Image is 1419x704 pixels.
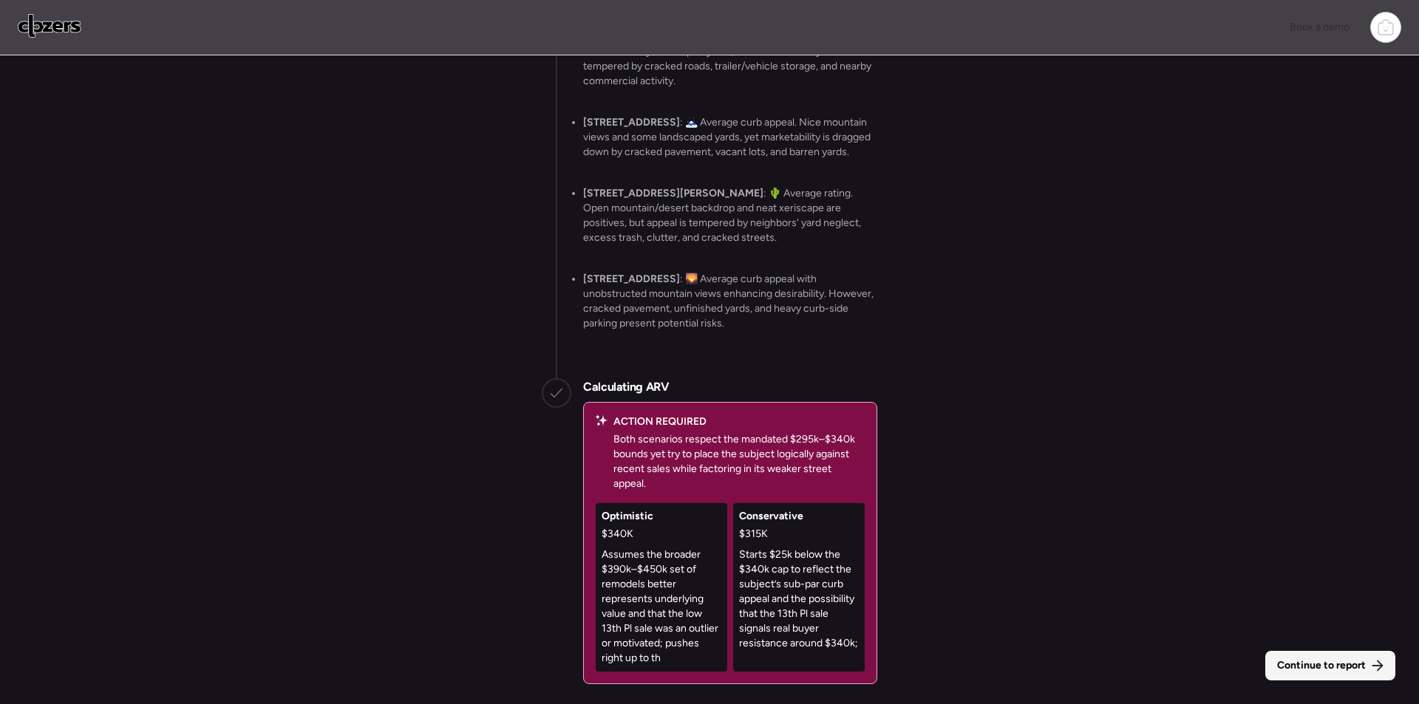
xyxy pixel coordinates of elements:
[583,273,680,285] strong: [STREET_ADDRESS]
[602,527,633,541] span: $340K
[1277,658,1366,673] span: Continue to report
[613,432,865,491] p: Both scenarios respect the mandated $295k–$340k bounds yet try to place the subject logically aga...
[583,378,670,396] h2: Calculating ARV
[583,115,877,160] p: : 🗻 Average curb appeal. Nice mountain views and some landscaped yards, yet marketability is drag...
[739,527,768,541] span: $315K
[602,509,653,524] span: Optimistic
[583,187,763,199] strong: [STREET_ADDRESS][PERSON_NAME]
[1290,21,1350,33] span: Book a demo
[583,272,877,331] p: : 🌄 Average curb appeal with unobstructed mountain views enhancing desirability. However, cracked...
[583,116,680,129] strong: [STREET_ADDRESS]
[613,414,707,429] span: ACTION REQUIRED
[18,14,81,38] img: Logo
[602,547,721,666] p: Assumes the broader $390k–$450k set of remodels better represents underlying value and that the l...
[583,186,877,245] p: : 🌵 Average rating. Open mountain/desert backdrop and neat xeriscape are positives, but appeal is...
[583,30,877,89] p: : 🚗 Average appeal. Stunning mountain views with tidy xeriscaped yards, but the desirability is t...
[739,547,859,651] p: Starts $25k below the $340k cap to reflect the subject’s sub-par curb appeal and the possibility ...
[739,509,803,524] span: Conservative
